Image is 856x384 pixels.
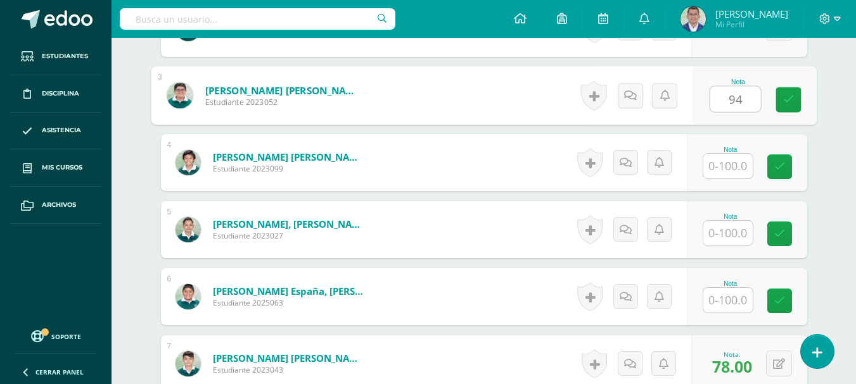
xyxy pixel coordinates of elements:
[42,51,88,61] span: Estudiantes
[42,89,79,99] span: Disciplina
[42,125,81,135] span: Asistencia
[703,154,753,178] input: 0-100.0
[712,350,752,359] div: Nota:
[10,113,101,150] a: Asistencia
[42,200,76,210] span: Archivos
[213,151,365,163] a: [PERSON_NAME] [PERSON_NAME] de [PERSON_NAME]
[213,230,365,241] span: Estudiante 2023027
[213,352,365,364] a: [PERSON_NAME] [PERSON_NAME]
[10,75,101,113] a: Disciplina
[15,327,96,344] a: Soporte
[176,150,201,175] img: ee89b04bd669f3cfacf0aad271811425.png
[42,163,82,173] span: Mis cursos
[205,84,361,97] a: [PERSON_NAME] [PERSON_NAME]
[703,221,753,245] input: 0-100.0
[680,6,706,32] img: 0ff62ea00de1e6c3dce2ba1c76bafaf1.png
[213,218,365,230] a: [PERSON_NAME], [PERSON_NAME]
[213,297,365,308] span: Estudiante 2025063
[10,187,101,224] a: Archivos
[205,97,361,108] span: Estudiante 2023052
[167,82,193,108] img: d6a2ab5df38a962150fec0390db1ed22.png
[703,288,753,313] input: 0-100.0
[703,146,758,153] div: Nota
[213,364,365,375] span: Estudiante 2023043
[120,8,395,30] input: Busca un usuario...
[703,280,758,287] div: Nota
[710,87,760,112] input: 0-100.0
[709,78,767,85] div: Nota
[51,332,81,341] span: Soporte
[176,284,201,309] img: 4b09a1d1580b697219f1bbdefa274455.png
[703,213,758,220] div: Nota
[715,8,788,20] span: [PERSON_NAME]
[10,149,101,187] a: Mis cursos
[10,38,101,75] a: Estudiantes
[176,217,201,242] img: 0873afc6066486fc706bf52a1efa4cc8.png
[35,368,84,376] span: Cerrar panel
[712,356,752,377] span: 78.00
[213,163,365,174] span: Estudiante 2023099
[213,285,365,297] a: [PERSON_NAME] España, [PERSON_NAME]
[176,351,201,376] img: cc08bc36f5c42d29846293cf2a3317b8.png
[715,19,788,30] span: Mi Perfil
